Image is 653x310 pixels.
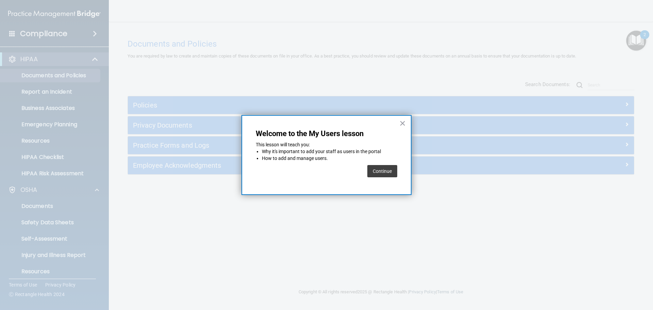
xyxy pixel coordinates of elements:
[262,155,397,162] li: How to add and manage users.
[535,262,645,289] iframe: Drift Widget Chat Controller
[256,142,397,148] p: This lesson will teach you:
[256,129,397,138] p: Welcome to the My Users lesson
[367,165,397,177] button: Continue
[399,118,406,129] button: Close
[262,148,397,155] li: Why it's important to add your staff as users in the portal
